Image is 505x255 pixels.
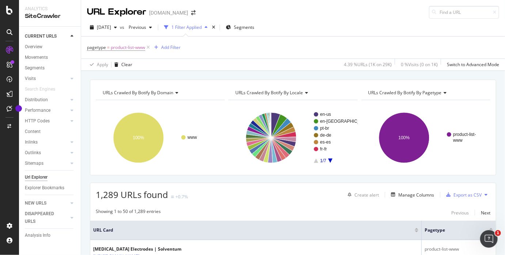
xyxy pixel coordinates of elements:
[111,59,132,71] button: Clear
[368,90,442,96] span: URLs Crawled By Botify By pagetype
[87,59,108,71] button: Apply
[121,61,132,68] div: Clear
[25,96,68,104] a: Distribution
[25,64,45,72] div: Segments
[120,24,126,30] span: vs
[210,24,217,31] div: times
[107,44,110,50] span: =
[187,135,197,140] text: www
[133,135,144,140] text: 100%
[191,10,195,15] div: arrow-right-arrow-left
[25,43,76,51] a: Overview
[481,210,490,216] div: Next
[25,128,41,136] div: Content
[25,33,57,40] div: CURRENT URLS
[25,96,48,104] div: Distribution
[25,117,68,125] a: HTTP Codes
[25,149,41,157] div: Outlinks
[87,22,120,33] button: [DATE]
[93,246,182,252] div: [MEDICAL_DATA] Electrodes | Solventum
[171,196,174,198] img: Equal
[320,158,326,163] text: 1/7
[361,106,491,170] svg: A chart.
[320,133,331,138] text: de-de
[25,33,68,40] a: CURRENT URLS
[25,160,43,167] div: Sitemaps
[101,87,218,99] h4: URLs Crawled By Botify By domain
[447,61,499,68] div: Switch to Advanced Mode
[25,138,38,146] div: Inlinks
[25,75,68,83] a: Visits
[345,189,379,201] button: Create alert
[25,184,64,192] div: Explorer Bookmarks
[25,43,42,51] div: Overview
[25,54,48,61] div: Movements
[171,24,202,30] div: 1 Filter Applied
[25,184,76,192] a: Explorer Bookmarks
[25,210,68,225] a: DISAPPEARED URLS
[111,42,145,53] span: product-list-www
[161,22,210,33] button: 1 Filter Applied
[444,59,499,71] button: Switch to Advanced Mode
[388,190,434,199] button: Manage Columns
[15,105,22,112] div: Tooltip anchor
[25,210,62,225] div: DISAPPEARED URLS
[398,135,410,140] text: 100%
[25,174,76,181] a: Url Explorer
[453,138,463,143] text: www
[480,230,498,248] iframe: Intercom live chat
[453,192,482,198] div: Export as CSV
[161,44,181,50] div: Add Filter
[126,22,155,33] button: Previous
[425,246,493,252] div: product-list-www
[96,208,161,217] div: Showing 1 to 50 of 1,289 entries
[495,230,501,236] span: 1
[25,75,36,83] div: Visits
[25,174,48,181] div: Url Explorer
[25,232,50,239] div: Analysis Info
[320,119,372,124] text: en-[GEOGRAPHIC_DATA]
[25,85,55,93] div: Search Engines
[451,210,469,216] div: Previous
[25,107,68,114] a: Performance
[401,61,438,68] div: 0 % Visits ( 0 on 1K )
[25,138,68,146] a: Inlinks
[25,107,50,114] div: Performance
[103,90,173,96] span: URLs Crawled By Botify By domain
[453,132,476,137] text: product-list-
[126,24,146,30] span: Previous
[25,85,62,93] a: Search Engines
[87,6,146,18] div: URL Explorer
[320,112,331,117] text: en-us
[234,87,351,99] h4: URLs Crawled By Botify By locale
[96,106,225,170] svg: A chart.
[25,12,75,20] div: SiteCrawler
[451,208,469,217] button: Previous
[443,189,482,201] button: Export as CSV
[96,189,168,201] span: 1,289 URLs found
[398,192,434,198] div: Manage Columns
[25,6,75,12] div: Analytics
[25,149,68,157] a: Outlinks
[93,227,413,233] span: URL Card
[235,90,303,96] span: URLs Crawled By Botify By locale
[25,64,76,72] a: Segments
[149,9,188,16] div: [DOMAIN_NAME]
[87,44,106,50] span: pagetype
[97,61,108,68] div: Apply
[25,232,76,239] a: Analysis Info
[320,146,327,152] text: fr-fr
[228,106,358,170] svg: A chart.
[25,160,68,167] a: Sitemaps
[25,128,76,136] a: Content
[425,227,478,233] span: pagetype
[223,22,257,33] button: Segments
[175,194,188,200] div: +0.7%
[429,6,499,19] input: Find a URL
[367,87,484,99] h4: URLs Crawled By Botify By pagetype
[25,199,68,207] a: NEW URLS
[25,117,50,125] div: HTTP Codes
